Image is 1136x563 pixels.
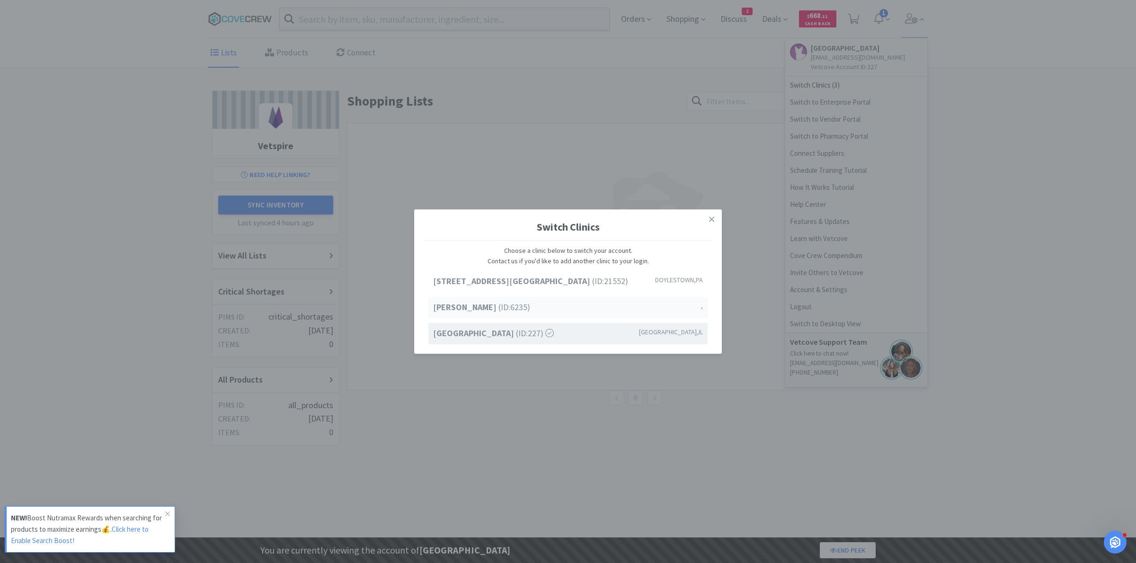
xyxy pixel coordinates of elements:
[701,301,703,312] span: ,
[655,275,703,286] span: DOYLESTOWN , PA
[433,275,628,289] span: (ID: 21552 )
[424,214,712,241] h1: Switch Clinics
[11,513,27,522] strong: NEW!
[1104,531,1127,554] iframe: Intercom live chat
[433,302,498,313] strong: [PERSON_NAME]
[11,512,165,546] p: Boost Nutramax Rewards when searching for products to maximize earnings💰.
[433,276,592,287] strong: [STREET_ADDRESS][GEOGRAPHIC_DATA]
[5,506,175,553] a: NEW!Boost Nutramax Rewards when searching for products to maximize earnings💰.Click here to Enable...
[639,327,703,337] span: [GEOGRAPHIC_DATA] , IL
[433,301,530,315] span: (ID: 6235 )
[428,245,708,267] p: Choose a clinic below to switch your account. Contact us if you'd like to add another clinic to y...
[433,327,554,340] span: (ID: 227 )
[433,328,516,339] strong: [GEOGRAPHIC_DATA]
